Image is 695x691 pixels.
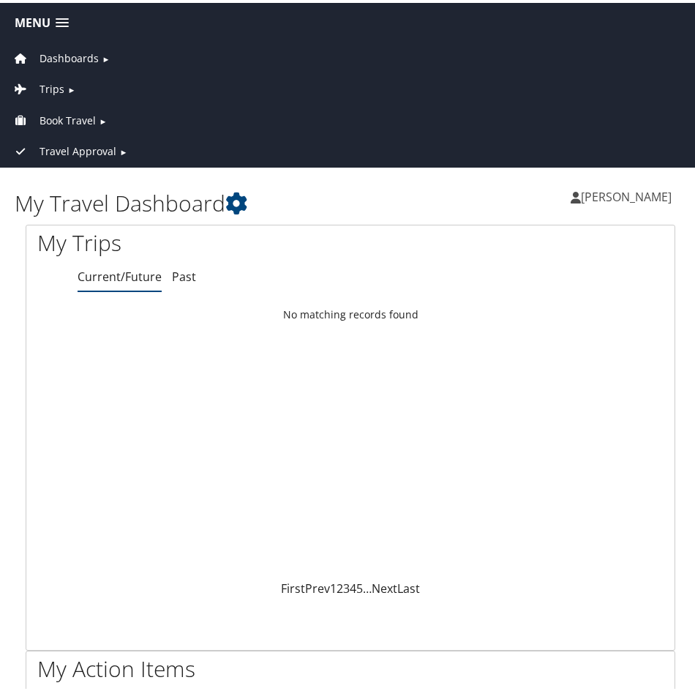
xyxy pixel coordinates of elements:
[26,651,675,681] h1: My Action Items
[11,48,99,62] a: Dashboards
[343,578,350,594] a: 3
[11,79,64,93] a: Trips
[15,13,50,27] span: Menu
[99,113,107,124] span: ►
[571,172,686,216] a: [PERSON_NAME]
[78,266,162,282] a: Current/Future
[356,578,363,594] a: 5
[40,141,116,157] span: Travel Approval
[350,578,356,594] a: 4
[67,81,75,92] span: ►
[37,225,339,255] h1: My Trips
[40,48,99,64] span: Dashboards
[11,141,116,155] a: Travel Approval
[7,8,76,32] a: Menu
[26,299,675,325] td: No matching records found
[172,266,196,282] a: Past
[372,578,397,594] a: Next
[281,578,305,594] a: First
[337,578,343,594] a: 2
[40,78,64,94] span: Trips
[15,185,350,216] h1: My Travel Dashboard
[363,578,372,594] span: …
[397,578,420,594] a: Last
[40,110,96,126] span: Book Travel
[330,578,337,594] a: 1
[102,51,110,61] span: ►
[119,143,127,154] span: ►
[305,578,330,594] a: Prev
[11,111,96,124] a: Book Travel
[581,186,672,202] span: [PERSON_NAME]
